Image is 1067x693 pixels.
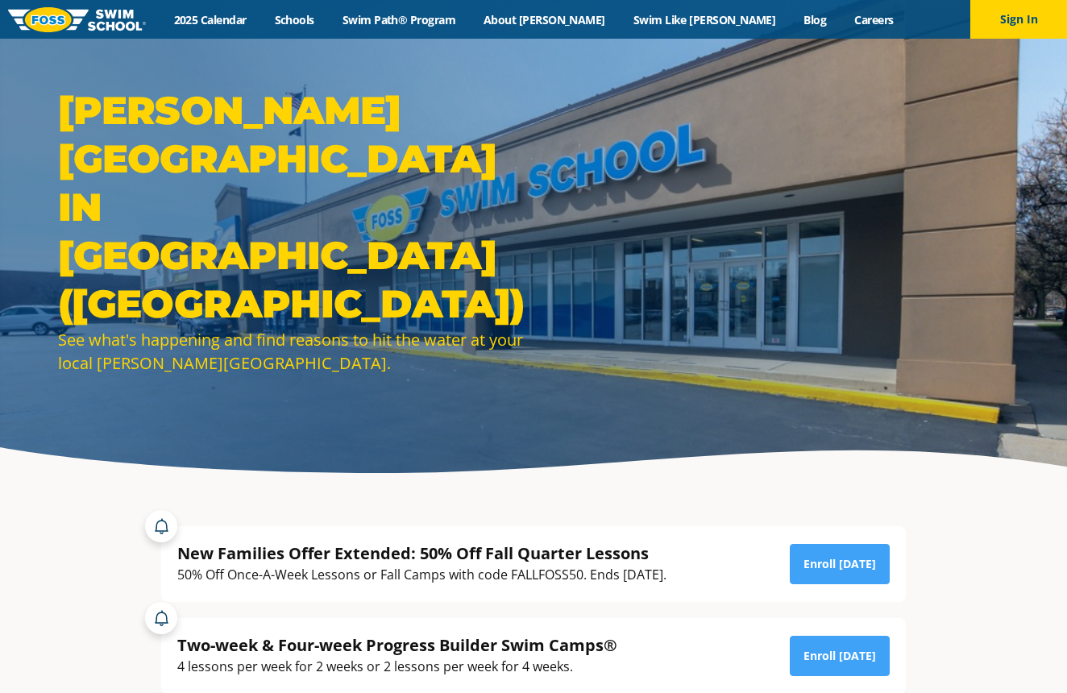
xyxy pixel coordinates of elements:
[177,564,666,586] div: 50% Off Once-A-Week Lessons or Fall Camps with code FALLFOSS50. Ends [DATE].
[790,12,841,27] a: Blog
[328,12,469,27] a: Swim Path® Program
[160,12,260,27] a: 2025 Calendar
[8,7,146,32] img: FOSS Swim School Logo
[177,656,617,678] div: 4 lessons per week for 2 weeks or 2 lessons per week for 4 weeks.
[790,636,890,676] a: Enroll [DATE]
[260,12,328,27] a: Schools
[58,86,525,328] h1: [PERSON_NAME][GEOGRAPHIC_DATA] in [GEOGRAPHIC_DATA] ([GEOGRAPHIC_DATA])
[58,328,525,375] div: See what's happening and find reasons to hit the water at your local [PERSON_NAME][GEOGRAPHIC_DATA].
[841,12,907,27] a: Careers
[177,634,617,656] div: Two-week & Four-week Progress Builder Swim Camps®
[790,544,890,584] a: Enroll [DATE]
[619,12,790,27] a: Swim Like [PERSON_NAME]
[470,12,620,27] a: About [PERSON_NAME]
[177,542,666,564] div: New Families Offer Extended: 50% Off Fall Quarter Lessons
